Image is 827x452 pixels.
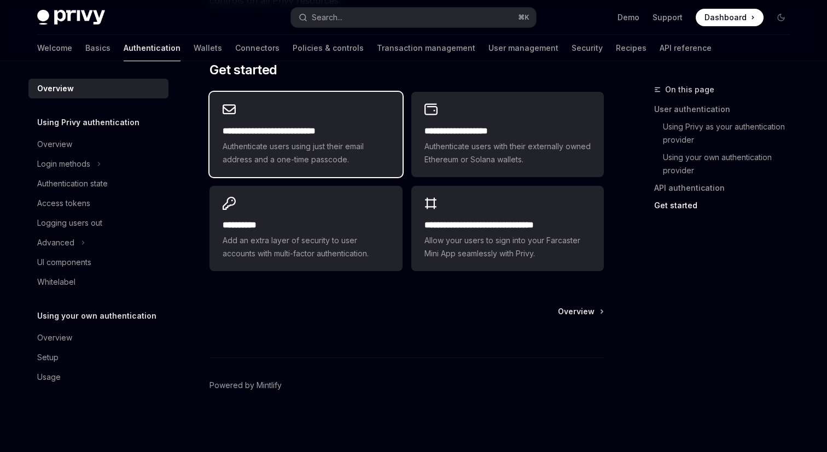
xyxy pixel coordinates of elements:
[28,193,168,213] a: Access tokens
[654,101,799,118] a: User authentication
[377,35,475,61] a: Transaction management
[411,92,604,177] a: **** **** **** ****Authenticate users with their externally owned Ethereum or Solana wallets.
[28,253,168,272] a: UI components
[37,256,91,269] div: UI components
[660,35,712,61] a: API reference
[654,197,799,214] a: Get started
[654,179,799,197] a: API authentication
[37,309,156,322] h5: Using your own authentication
[291,8,536,27] button: Open search
[209,380,282,391] a: Powered by Mintlify
[37,138,72,151] div: Overview
[28,79,168,98] a: Overview
[37,275,75,289] div: Whitelabel
[37,35,72,61] a: Welcome
[312,11,342,24] div: Search...
[28,272,168,292] a: Whitelabel
[223,234,389,260] span: Add an extra layer of security to user accounts with multi-factor authentication.
[616,35,647,61] a: Recipes
[37,216,102,230] div: Logging users out
[28,134,168,154] a: Overview
[488,35,558,61] a: User management
[618,12,639,23] a: Demo
[424,140,591,166] span: Authenticate users with their externally owned Ethereum or Solana wallets.
[209,61,277,79] span: Get started
[28,213,168,233] a: Logging users out
[223,140,389,166] span: Authenticate users using just their email address and a one-time passcode.
[558,306,603,317] a: Overview
[28,367,168,387] a: Usage
[37,157,90,171] div: Login methods
[37,177,108,190] div: Authentication state
[37,82,74,95] div: Overview
[293,35,364,61] a: Policies & controls
[37,10,105,25] img: dark logo
[124,35,180,61] a: Authentication
[37,371,61,384] div: Usage
[28,328,168,348] a: Overview
[572,35,603,61] a: Security
[28,348,168,367] a: Setup
[696,9,764,26] a: Dashboard
[28,154,168,174] button: Toggle Login methods section
[28,174,168,193] a: Authentication state
[37,331,72,344] div: Overview
[704,12,747,23] span: Dashboard
[194,35,222,61] a: Wallets
[424,234,591,260] span: Allow your users to sign into your Farcaster Mini App seamlessly with Privy.
[653,12,683,23] a: Support
[37,351,59,364] div: Setup
[665,83,714,96] span: On this page
[37,236,74,249] div: Advanced
[37,197,90,210] div: Access tokens
[518,13,529,22] span: ⌘ K
[558,306,595,317] span: Overview
[772,9,790,26] button: Toggle dark mode
[37,116,139,129] h5: Using Privy authentication
[654,118,799,149] a: Using Privy as your authentication provider
[28,233,168,253] button: Toggle Advanced section
[235,35,279,61] a: Connectors
[85,35,110,61] a: Basics
[654,149,799,179] a: Using your own authentication provider
[209,186,402,271] a: **** *****Add an extra layer of security to user accounts with multi-factor authentication.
